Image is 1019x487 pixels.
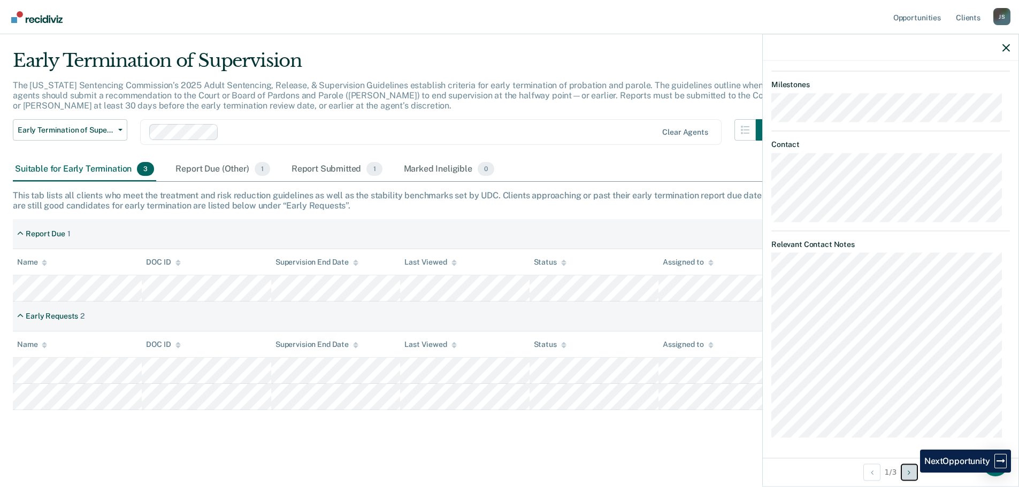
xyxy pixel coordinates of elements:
[404,340,456,349] div: Last Viewed
[80,312,85,321] div: 2
[366,162,382,176] span: 1
[863,463,880,481] button: Previous Opportunity
[901,463,918,481] button: Next Opportunity
[67,229,71,238] div: 1
[402,158,497,181] div: Marked Ineligible
[137,162,154,176] span: 3
[993,8,1010,25] button: Profile dropdown button
[173,158,272,181] div: Report Due (Other)
[771,80,1010,89] dt: Milestones
[26,229,65,238] div: Report Due
[478,162,494,176] span: 0
[662,128,708,137] div: Clear agents
[289,158,385,181] div: Report Submitted
[13,50,777,80] div: Early Termination of Supervision
[275,340,358,349] div: Supervision End Date
[763,458,1018,486] div: 1 / 3
[275,258,358,267] div: Supervision End Date
[13,158,156,181] div: Suitable for Early Termination
[534,340,566,349] div: Status
[534,258,566,267] div: Status
[663,340,713,349] div: Assigned to
[771,239,1010,249] dt: Relevant Contact Notes
[26,312,78,321] div: Early Requests
[771,140,1010,149] dt: Contact
[404,258,456,267] div: Last Viewed
[17,258,47,267] div: Name
[146,340,180,349] div: DOC ID
[663,258,713,267] div: Assigned to
[13,80,774,111] p: The [US_STATE] Sentencing Commission’s 2025 Adult Sentencing, Release, & Supervision Guidelines e...
[983,451,1008,476] div: Open Intercom Messenger
[11,11,63,23] img: Recidiviz
[18,126,114,135] span: Early Termination of Supervision
[13,190,1006,211] div: This tab lists all clients who meet the treatment and risk reduction guidelines as well as the st...
[255,162,270,176] span: 1
[17,340,47,349] div: Name
[146,258,180,267] div: DOC ID
[993,8,1010,25] div: J S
